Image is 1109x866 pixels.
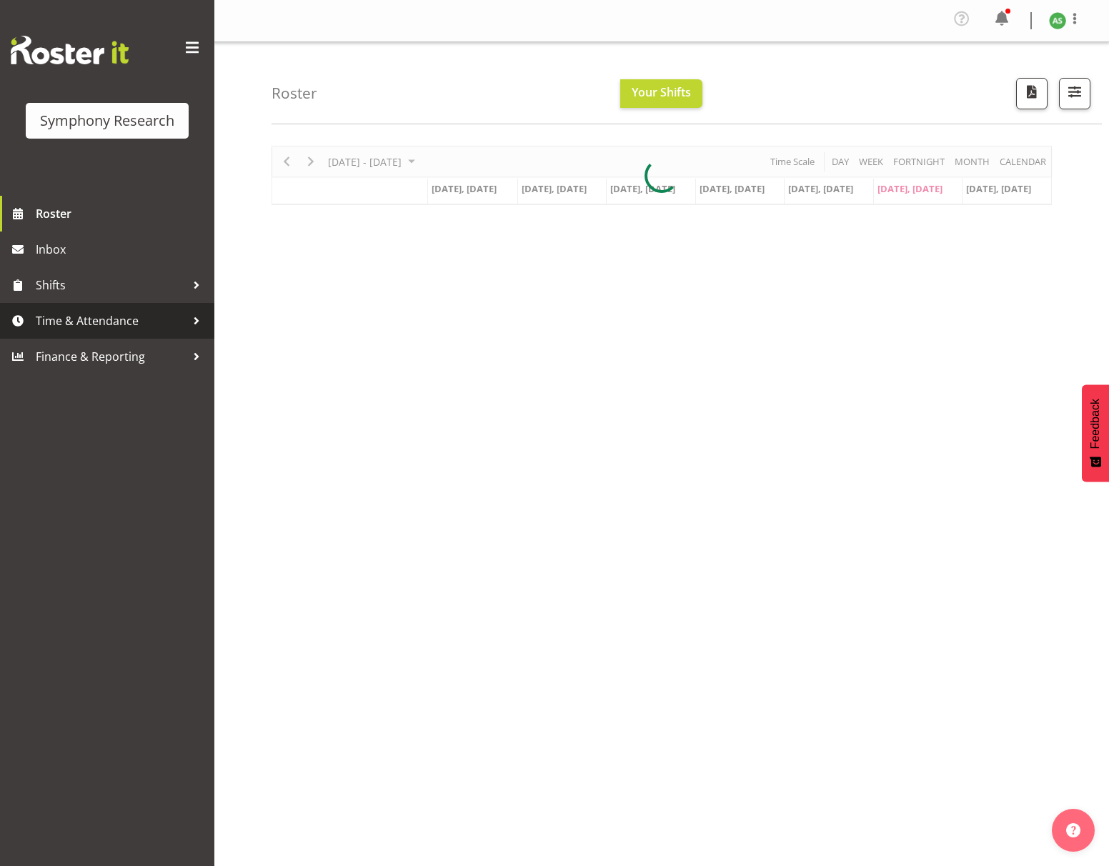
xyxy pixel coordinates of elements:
[36,239,207,260] span: Inbox
[1089,399,1102,449] span: Feedback
[1059,78,1090,109] button: Filter Shifts
[1066,823,1080,837] img: help-xxl-2.png
[1082,384,1109,482] button: Feedback - Show survey
[1016,78,1048,109] button: Download a PDF of the roster according to the set date range.
[36,310,186,332] span: Time & Attendance
[1049,12,1066,29] img: ange-steiger11422.jpg
[36,203,207,224] span: Roster
[36,274,186,296] span: Shifts
[272,85,317,101] h4: Roster
[632,84,691,100] span: Your Shifts
[36,346,186,367] span: Finance & Reporting
[11,36,129,64] img: Rosterit website logo
[40,110,174,131] div: Symphony Research
[620,79,702,108] button: Your Shifts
